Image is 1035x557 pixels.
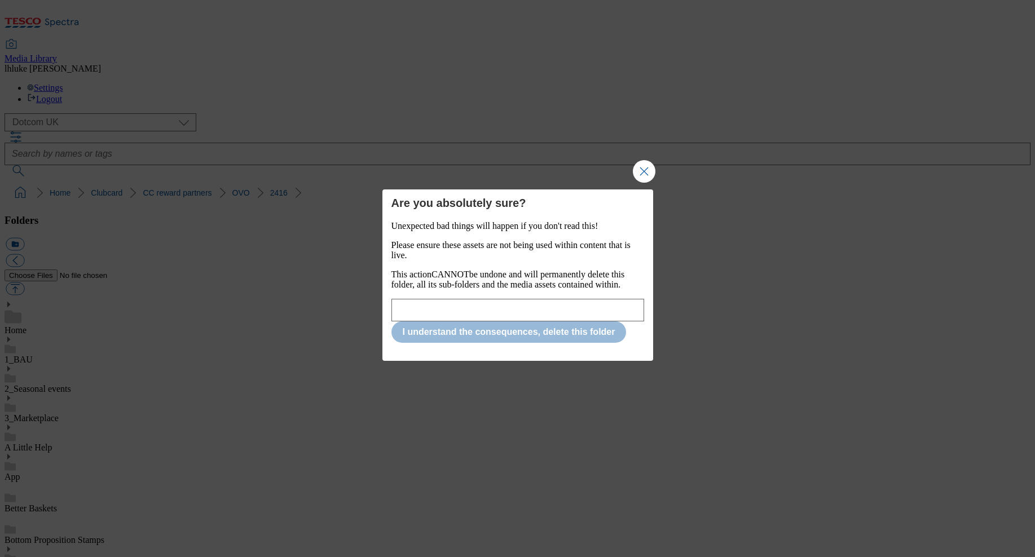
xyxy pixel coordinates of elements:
button: Close Modal [633,160,655,183]
p: This action be undone and will permanently delete this folder, all its sub-folders and the media ... [391,269,644,290]
p: Please ensure these assets are not being used within content that is live. [391,240,644,260]
span: CANNOT [431,269,469,279]
div: Modal [382,189,653,361]
h4: Are you absolutely sure? [391,196,644,210]
p: Unexpected bad things will happen if you don't read this! [391,221,644,231]
button: I understand the consequences, delete this folder [391,321,627,343]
